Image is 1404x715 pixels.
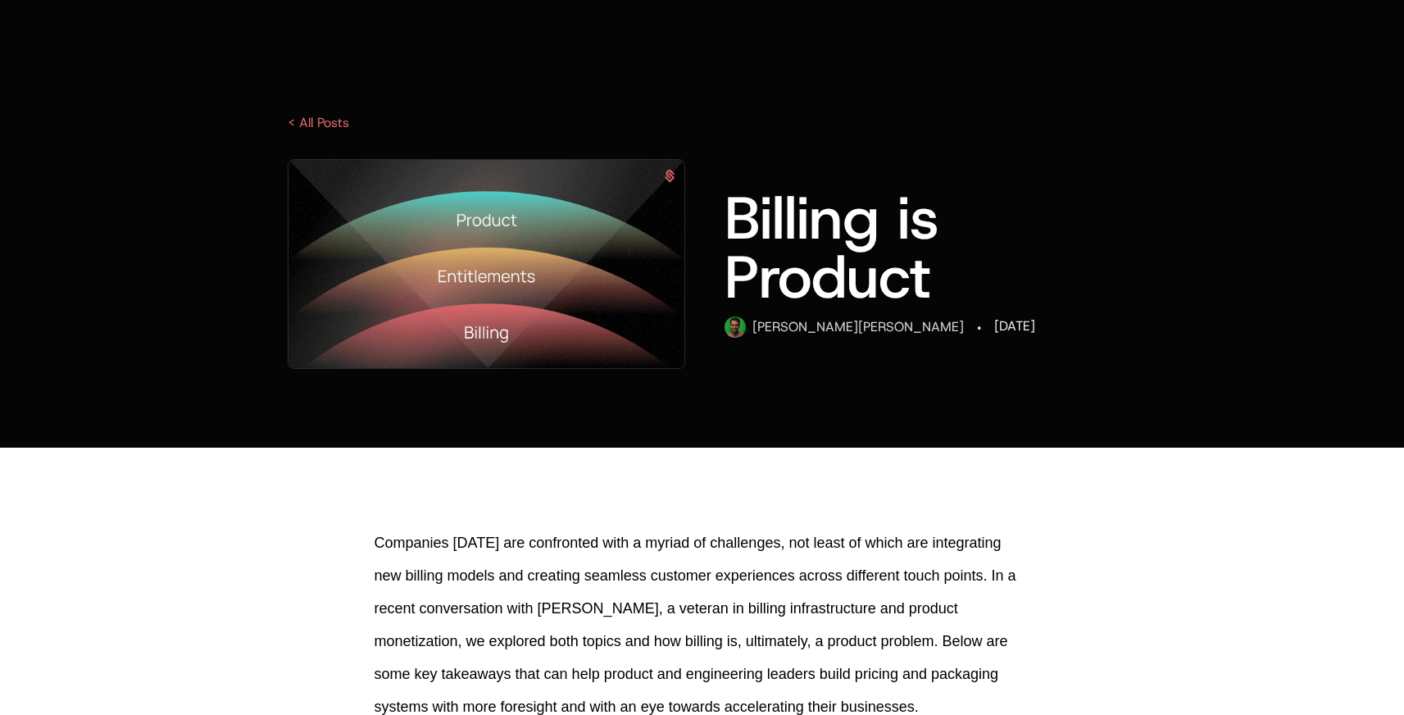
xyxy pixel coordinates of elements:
div: [PERSON_NAME] [PERSON_NAME] [752,317,964,337]
img: imagejas [725,317,746,338]
img: image (9) [289,160,685,368]
a: < All Posts [288,114,349,131]
div: · [977,317,981,339]
span: Billing is Product [725,179,939,317]
div: [DATE] [994,317,1035,336]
